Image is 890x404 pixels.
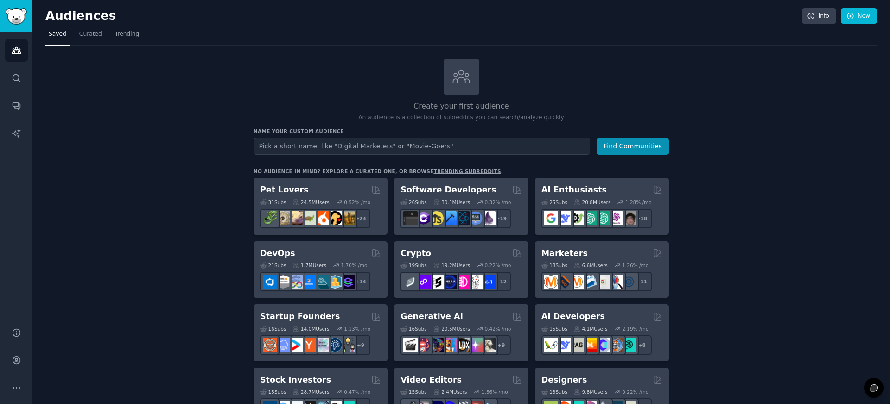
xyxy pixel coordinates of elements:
[596,338,610,352] img: OpenSourceAI
[400,199,426,205] div: 26 Sub s
[315,338,329,352] img: indiehackers
[541,184,607,196] h2: AI Enthusiasts
[351,272,370,291] div: + 14
[622,389,648,395] div: 0.22 % /mo
[632,209,652,228] div: + 18
[468,211,483,225] img: AskComputerScience
[609,275,623,289] img: MarketingResearch
[625,199,652,205] div: 1.28 % /mo
[442,275,457,289] img: web3
[622,338,636,352] img: AIDevelopersSociety
[403,211,418,225] img: software
[491,209,511,228] div: + 19
[541,311,605,322] h2: AI Developers
[541,326,567,332] div: 15 Sub s
[260,389,286,395] div: 15 Sub s
[351,335,370,355] div: + 9
[541,389,567,395] div: 13 Sub s
[416,275,431,289] img: 0xPolygon
[442,338,457,352] img: sdforall
[276,211,290,225] img: ballpython
[45,27,70,46] a: Saved
[302,275,316,289] img: DevOpsLinks
[482,389,508,395] div: 1.56 % /mo
[79,30,102,38] span: Curated
[254,114,669,122] p: An audience is a collection of subreddits you can search/analyze quickly
[254,168,503,174] div: No audience in mind? Explore a curated one, or browse .
[570,338,584,352] img: Rag
[541,248,588,259] h2: Marketers
[583,211,597,225] img: chatgpt_promptDesign
[344,389,370,395] div: 0.47 % /mo
[574,326,608,332] div: 4.1M Users
[841,8,877,24] a: New
[622,262,648,269] div: 1.26 % /mo
[400,262,426,269] div: 19 Sub s
[622,211,636,225] img: ArtificalIntelligence
[632,272,652,291] div: + 11
[292,262,326,269] div: 1.7M Users
[289,338,303,352] img: startup
[557,211,571,225] img: DeepSeek
[544,211,558,225] img: GoogleGeminiAI
[260,311,340,322] h2: Startup Founders
[315,275,329,289] img: platformengineering
[433,168,501,174] a: trending subreddits
[351,209,370,228] div: + 24
[260,184,309,196] h2: Pet Lovers
[609,338,623,352] img: llmops
[292,389,329,395] div: 28.7M Users
[468,275,483,289] img: CryptoNews
[544,338,558,352] img: LangChain
[574,389,608,395] div: 9.8M Users
[429,338,444,352] img: deepdream
[574,262,608,269] div: 6.6M Users
[403,275,418,289] img: ethfinance
[289,275,303,289] img: Docker_DevOps
[468,338,483,352] img: starryai
[442,211,457,225] img: iOSProgramming
[481,338,496,352] img: DreamBooth
[328,211,342,225] img: PetAdvice
[455,275,470,289] img: defiblockchain
[49,30,66,38] span: Saved
[403,338,418,352] img: aivideo
[400,374,462,386] h2: Video Editors
[416,211,431,225] img: csharp
[570,211,584,225] img: AItoolsCatalog
[583,338,597,352] img: MistralAI
[400,184,496,196] h2: Software Developers
[433,389,467,395] div: 2.4M Users
[315,211,329,225] img: cockatiel
[622,275,636,289] img: OnlineMarketing
[6,8,27,25] img: GummySearch logo
[276,275,290,289] img: AWS_Certified_Experts
[429,275,444,289] img: ethstaker
[263,211,277,225] img: herpetology
[433,262,470,269] div: 19.2M Users
[328,338,342,352] img: Entrepreneurship
[491,335,511,355] div: + 9
[544,275,558,289] img: content_marketing
[596,211,610,225] img: chatgpt_prompts_
[570,275,584,289] img: AskMarketing
[112,27,142,46] a: Trending
[596,275,610,289] img: googleads
[260,248,295,259] h2: DevOps
[541,199,567,205] div: 25 Sub s
[260,374,331,386] h2: Stock Investors
[263,338,277,352] img: EntrepreneurRideAlong
[115,30,139,38] span: Trending
[400,311,463,322] h2: Generative AI
[557,338,571,352] img: DeepSeek
[481,275,496,289] img: defi_
[328,275,342,289] img: aws_cdk
[632,335,652,355] div: + 8
[609,211,623,225] img: OpenAIDev
[400,248,431,259] h2: Crypto
[485,199,511,205] div: 0.32 % /mo
[254,138,590,155] input: Pick a short name, like "Digital Marketers" or "Movie-Goers"
[455,338,470,352] img: FluxAI
[292,199,329,205] div: 24.5M Users
[433,199,470,205] div: 30.1M Users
